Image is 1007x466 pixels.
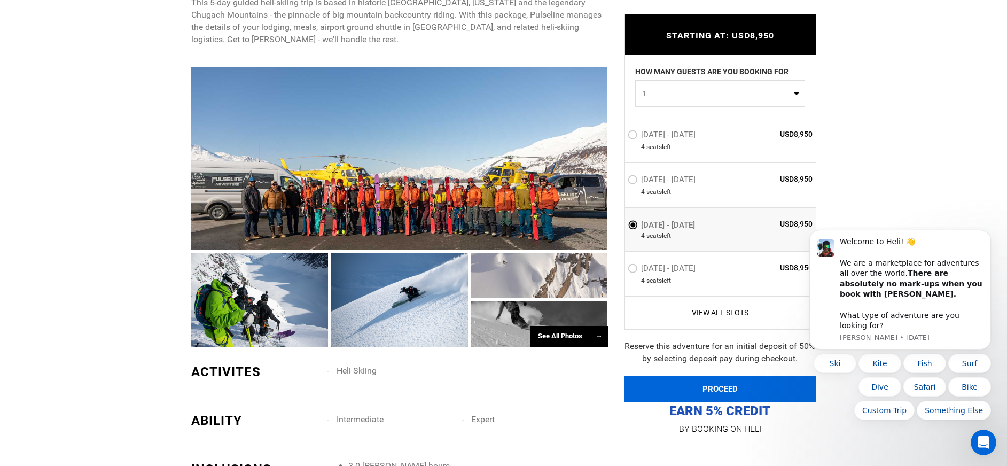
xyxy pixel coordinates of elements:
[191,411,319,430] div: ABILITY
[191,363,319,381] div: ACTIVITES
[641,143,645,152] span: 4
[646,231,671,240] span: seat left
[641,231,645,240] span: 4
[646,143,671,152] span: seat left
[646,276,671,285] span: seat left
[666,30,774,41] span: STARTING AT: USD8,950
[596,332,603,340] span: →
[659,188,662,197] span: s
[793,227,1007,461] iframe: Intercom notifications message
[628,130,698,143] label: [DATE] - [DATE]
[971,430,996,455] iframe: Intercom live chat
[624,340,816,365] div: Reserve this adventure for an initial deposit of 50% by selecting deposit pay during checkout.
[736,262,813,273] span: USD8,950
[628,175,698,188] label: [DATE] - [DATE]
[624,422,816,437] p: BY BOOKING ON HELI
[624,376,816,402] button: PROCEED
[635,66,789,80] label: HOW MANY GUESTS ARE YOU BOOKING FOR
[646,188,671,197] span: seat left
[642,88,791,99] span: 1
[659,276,662,285] span: s
[641,276,645,285] span: 4
[641,188,645,197] span: 4
[628,307,813,318] a: View All Slots
[471,414,495,424] span: Expert
[635,80,805,107] button: 1
[337,414,384,424] span: Intermediate
[337,366,377,376] span: Heli Skiing
[736,219,813,229] span: USD8,950
[659,231,662,240] span: s
[628,219,698,231] label: [DATE] - [DATE]
[659,143,662,152] span: s
[628,263,698,276] label: [DATE] - [DATE]
[530,326,608,347] div: See All Photos
[736,174,813,184] span: USD8,950
[736,129,813,139] span: USD8,950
